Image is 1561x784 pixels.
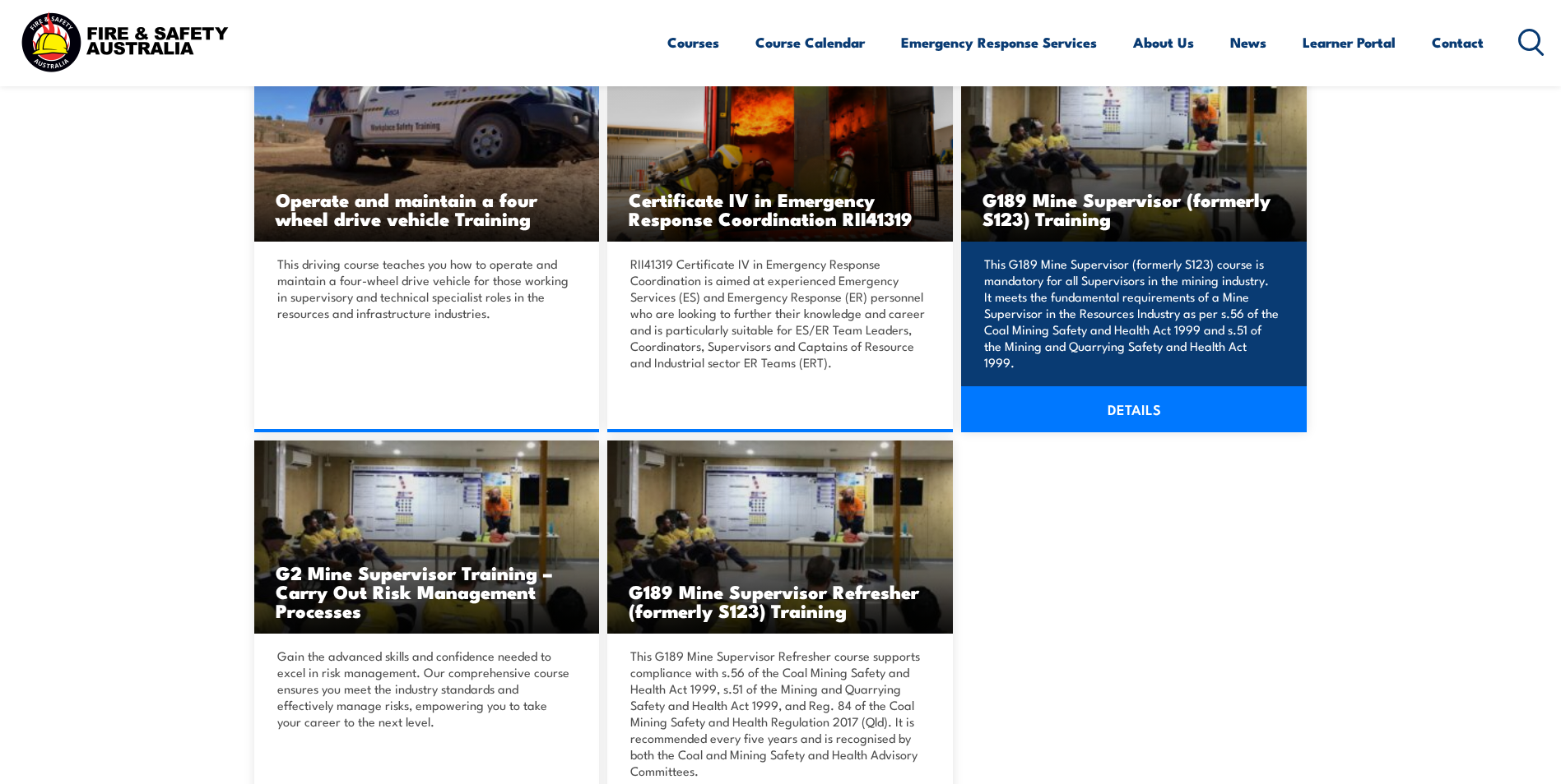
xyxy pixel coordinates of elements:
[277,256,572,321] p: This driving course teaches you how to operate and maintain a four-wheel drive vehicle for those ...
[755,21,865,64] a: Course Calendar
[607,48,953,242] img: RII41319 Certificate IV in Emergency Response Coordination
[276,563,578,620] h3: G2 Mine Supervisor Training – Carry Out Risk Management Processes
[961,386,1307,432] a: DETAILS
[667,21,719,64] a: Courses
[254,48,600,242] img: Operate and Maintain a Four Wheel Drive Vehicle TRAINING (1)
[901,21,1097,64] a: Emergency Response Services
[254,440,600,634] img: Standard 11 Generic Coal Mine Induction (Surface) TRAINING (1)
[983,190,1285,228] h3: G189 Mine Supervisor (formerly S123) Training
[277,648,572,730] p: Gain the advanced skills and confidence needed to excel in risk management. Our comprehensive cou...
[629,190,931,228] h3: Certificate IV in Emergency Response Coordination RII41319
[276,190,578,228] h3: Operate and maintain a four wheel drive vehicle Training
[630,256,925,371] p: RII41319 Certificate IV in Emergency Response Coordination is aimed at experienced Emergency Serv...
[961,48,1307,242] img: Standard 11 Generic Coal Mine Induction (Surface) TRAINING (1)
[1230,21,1266,64] a: News
[1133,21,1194,64] a: About Us
[607,48,953,242] a: Certificate IV in Emergency Response Coordination RII41319
[1303,21,1396,64] a: Learner Portal
[607,440,953,634] img: Standard 11 Generic Coal Mine Induction (Surface) TRAINING (1)
[607,440,953,634] a: G189 Mine Supervisor Refresher (formerly S123) Training
[629,582,931,620] h3: G189 Mine Supervisor Refresher (formerly S123) Training
[630,648,925,779] p: This G189 Mine Supervisor Refresher course supports compliance with s.56 of the Coal Mining Safet...
[254,440,600,634] a: G2 Mine Supervisor Training – Carry Out Risk Management Processes
[961,48,1307,242] a: G189 Mine Supervisor (formerly S123) Training
[984,256,1279,371] p: This G189 Mine Supervisor (formerly S123) course is mandatory for all Supervisors in the mining i...
[1432,21,1484,64] a: Contact
[254,48,600,242] a: Operate and maintain a four wheel drive vehicle Training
